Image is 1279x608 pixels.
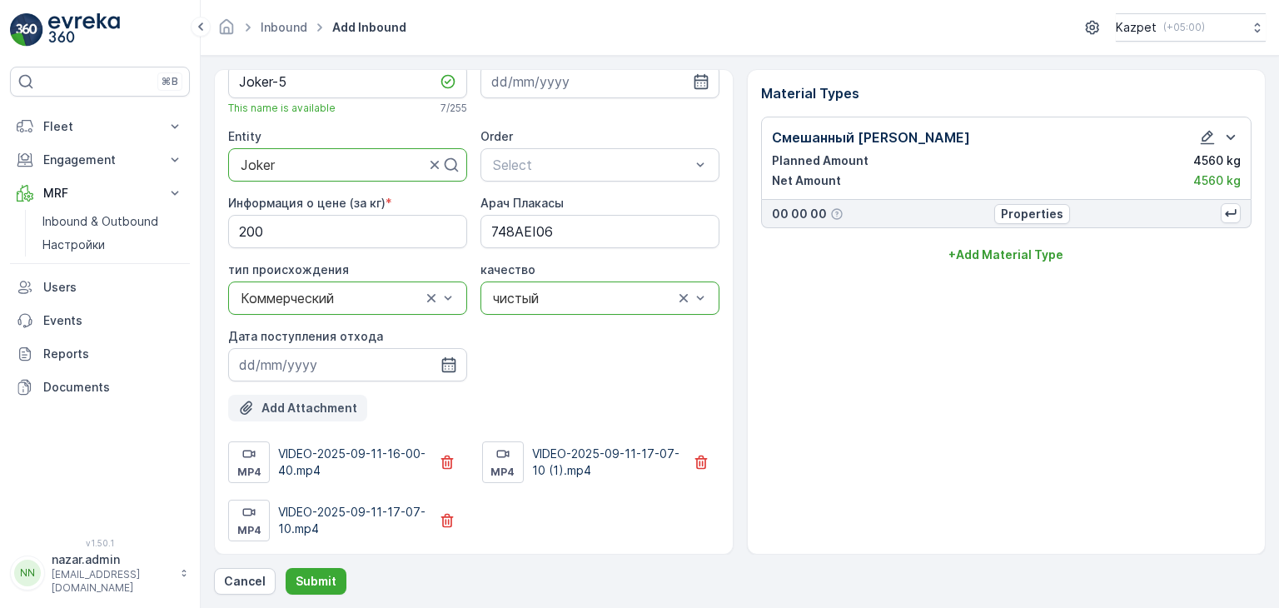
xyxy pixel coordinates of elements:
[480,196,564,210] label: Арач Плакасы
[261,400,357,416] p: Add Attachment
[214,568,276,595] button: Cancel
[43,312,183,329] p: Events
[162,75,178,88] p: ⌘B
[296,573,336,590] p: Submit
[10,538,190,548] span: v 1.50.1
[42,237,105,253] p: Настройки
[10,304,190,337] a: Events
[14,560,41,586] div: NN
[948,247,1063,263] p: + Add Material Type
[1116,19,1157,36] p: Kazpet
[52,551,172,568] p: nazar.admin
[761,83,1252,103] p: Material Types
[10,177,190,210] button: MRF
[532,446,683,479] p: VIDEO-2025-09-11-17-07-10 (1).mp4
[42,213,158,230] p: Inbound & Outbound
[10,13,43,47] img: logo
[772,172,841,189] p: Net Amount
[10,143,190,177] button: Engagement
[43,279,183,296] p: Users
[52,568,172,595] p: [EMAIL_ADDRESS][DOMAIN_NAME]
[10,551,190,595] button: NNnazar.admin[EMAIL_ADDRESS][DOMAIN_NAME]
[228,129,261,143] label: Entity
[43,379,183,396] p: Documents
[480,262,535,277] label: качество
[994,204,1070,224] button: Properties
[224,573,266,590] p: Cancel
[493,155,690,175] p: Select
[10,271,190,304] a: Users
[1116,13,1266,42] button: Kazpet(+05:00)
[10,337,190,371] a: Reports
[278,504,429,537] p: VIDEO-2025-09-11-17-07-10.mp4
[329,19,410,36] span: Add Inbound
[237,524,261,537] p: mp4
[217,24,236,38] a: Homepage
[772,206,827,222] p: 00 00 00
[228,102,336,115] span: This name is available
[228,329,383,343] label: Дата поступления отхода
[10,110,190,143] button: Fleet
[480,129,513,143] label: Order
[43,185,157,202] p: MRF
[36,210,190,233] a: Inbound & Outbound
[228,196,386,210] label: Информация о цене (за кг)
[480,65,719,98] input: dd/mm/yyyy
[1193,172,1241,189] p: 4560 kg
[286,568,346,595] button: Submit
[43,346,183,362] p: Reports
[1163,21,1205,34] p: ( +05:00 )
[761,242,1252,268] button: +Add Material Type
[36,233,190,257] a: Настройки
[10,371,190,404] a: Documents
[261,20,307,34] a: Inbound
[278,446,429,479] p: VIDEO-2025-09-11-16-00-40.mp4
[43,118,157,135] p: Fleet
[1001,206,1063,222] p: Properties
[772,152,868,169] p: Planned Amount
[440,102,467,115] p: 7 / 255
[43,152,157,168] p: Engagement
[772,127,970,147] p: Смешанный [PERSON_NAME]
[490,466,515,479] p: mp4
[228,395,367,421] button: Upload File
[830,207,844,221] div: Help Tooltip Icon
[237,466,261,479] p: mp4
[48,13,120,47] img: logo_light-DOdMpM7g.png
[228,262,349,277] label: тип происхождения
[228,348,467,381] input: dd/mm/yyyy
[1193,152,1241,169] p: 4560 kg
